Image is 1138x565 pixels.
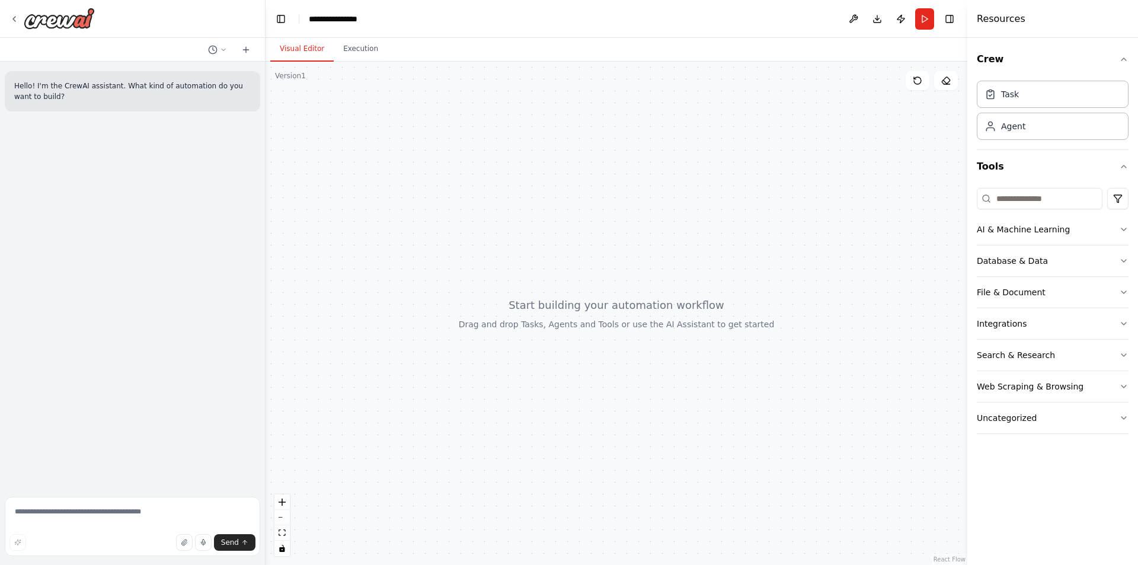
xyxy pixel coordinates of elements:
button: Crew [977,43,1129,76]
button: Click to speak your automation idea [195,534,212,551]
nav: breadcrumb [309,13,368,25]
button: Integrations [977,308,1129,339]
div: Search & Research [977,349,1055,361]
button: zoom out [274,510,290,525]
button: Tools [977,150,1129,183]
div: Version 1 [275,71,306,81]
button: Visual Editor [270,37,334,62]
button: Start a new chat [236,43,255,57]
a: React Flow attribution [934,556,966,563]
div: Tools [977,183,1129,443]
button: Search & Research [977,340,1129,371]
button: AI & Machine Learning [977,214,1129,245]
p: Hello! I'm the CrewAI assistant. What kind of automation do you want to build? [14,81,251,102]
button: Hide right sidebar [941,11,958,27]
div: Task [1001,88,1019,100]
div: Agent [1001,120,1025,132]
button: Send [214,534,255,551]
div: Integrations [977,318,1027,330]
button: Switch to previous chat [203,43,232,57]
div: AI & Machine Learning [977,224,1070,235]
button: Execution [334,37,388,62]
button: Hide left sidebar [273,11,289,27]
div: React Flow controls [274,494,290,556]
h4: Resources [977,12,1025,26]
div: Crew [977,76,1129,149]
div: File & Document [977,286,1046,298]
button: Uncategorized [977,403,1129,433]
button: fit view [274,525,290,541]
button: Web Scraping & Browsing [977,371,1129,402]
div: Uncategorized [977,412,1037,424]
button: File & Document [977,277,1129,308]
button: toggle interactivity [274,541,290,556]
button: Improve this prompt [9,534,26,551]
button: Upload files [176,534,193,551]
div: Web Scraping & Browsing [977,381,1083,392]
button: Database & Data [977,245,1129,276]
div: Database & Data [977,255,1048,267]
span: Send [221,538,239,547]
button: zoom in [274,494,290,510]
img: Logo [24,8,95,29]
